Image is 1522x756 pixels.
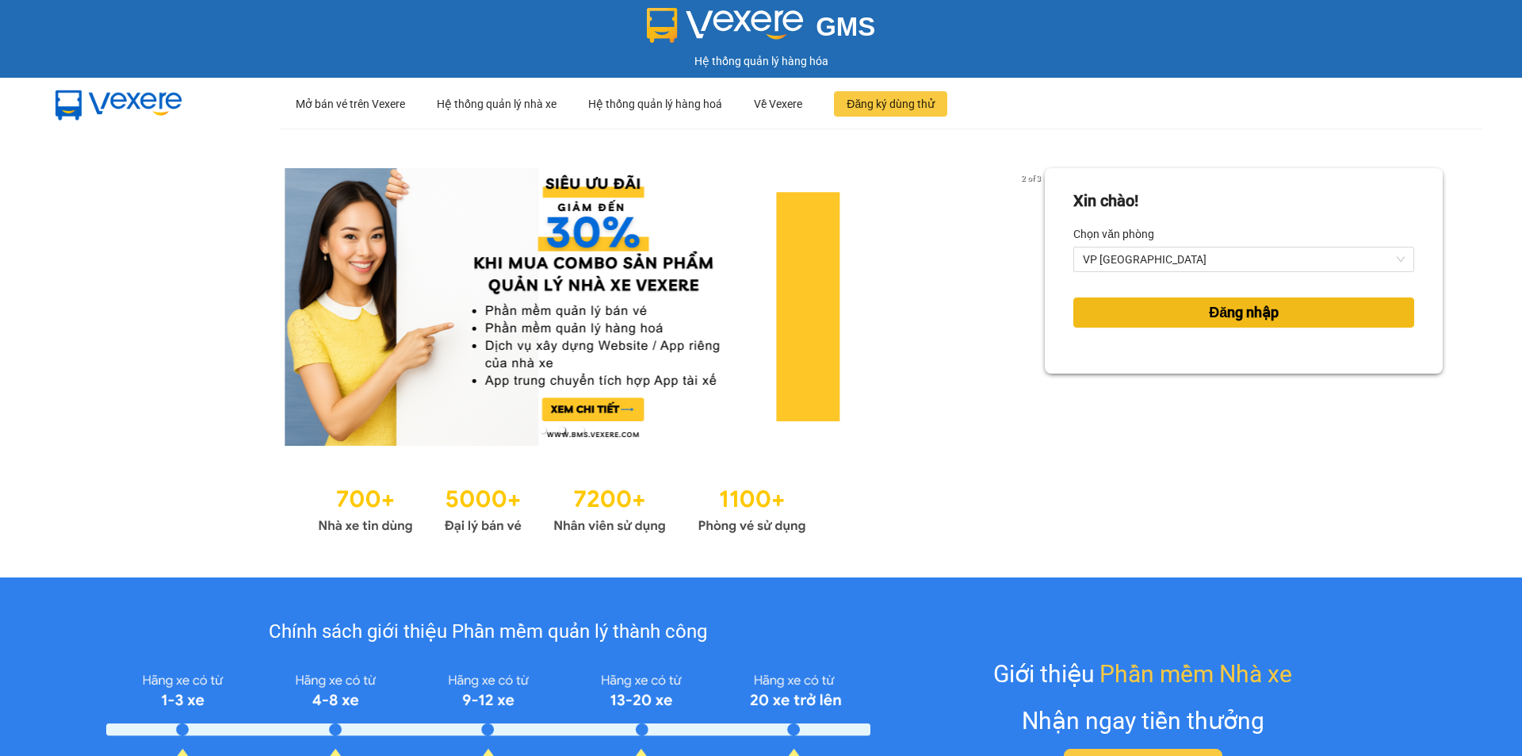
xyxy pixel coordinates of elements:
li: slide item 2 [559,427,565,433]
button: Đăng nhập [1073,297,1414,328]
img: Statistics.png [318,478,806,538]
img: mbUUG5Q.png [40,78,198,130]
span: Đăng ký dùng thử [847,95,935,113]
li: slide item 3 [578,427,584,433]
div: Về Vexere [754,79,802,129]
div: Hệ thống quản lý hàng hóa [4,52,1518,70]
div: Xin chào! [1073,189,1138,213]
li: slide item 1 [540,427,546,433]
a: GMS [647,24,876,36]
button: previous slide / item [79,168,101,446]
p: 2 of 3 [1017,168,1045,189]
div: Nhận ngay tiền thưởng [1022,702,1264,739]
button: next slide / item [1023,168,1045,446]
div: Mở bán vé trên Vexere [296,79,405,129]
div: Hệ thống quản lý nhà xe [437,79,556,129]
span: Đăng nhập [1209,301,1279,324]
span: VP Thái Bình [1083,248,1405,271]
img: logo 2 [647,8,804,43]
span: Phần mềm Nhà xe [1099,655,1292,693]
div: Hệ thống quản lý hàng hoá [588,79,722,129]
div: Chính sách giới thiệu Phần mềm quản lý thành công [106,617,870,647]
span: GMS [816,12,875,41]
label: Chọn văn phòng [1073,221,1154,247]
div: Giới thiệu [993,655,1292,693]
button: Đăng ký dùng thử [834,91,947,117]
